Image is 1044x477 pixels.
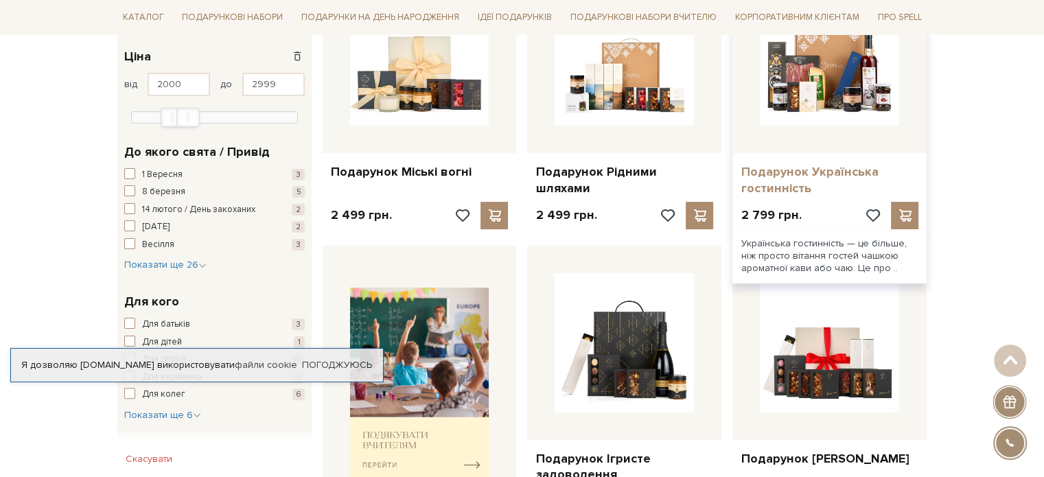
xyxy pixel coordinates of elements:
[142,185,185,199] span: 8 березня
[242,73,305,96] input: Ціна
[535,164,713,196] a: Подарунок Рідними шляхами
[124,388,305,402] button: Для колег 6
[117,7,170,28] a: Каталог
[296,7,465,28] a: Подарунки на День народження
[535,207,596,223] p: 2 499 грн.
[124,258,207,272] button: Показати ще 26
[124,203,305,217] button: 14 лютого / День закоханих 2
[124,143,270,161] span: До якого свята / Привід
[741,207,801,223] p: 2 799 грн.
[142,168,183,182] span: 1 Вересня
[142,220,170,234] span: [DATE]
[472,7,557,28] a: Ідеї подарунків
[11,359,383,371] div: Я дозволяю [DOMAIN_NAME] використовувати
[294,336,305,348] span: 1
[124,292,179,311] span: Для кого
[176,7,288,28] a: Подарункові набори
[161,108,184,127] div: Min
[292,204,305,216] span: 2
[148,73,210,96] input: Ціна
[741,164,918,196] a: Подарунок Українська гостинність
[235,359,297,371] a: файли cookie
[142,203,255,217] span: 14 лютого / День закоханих
[292,239,305,251] span: 3
[142,388,185,402] span: Для колег
[142,336,182,349] span: Для дітей
[292,318,305,330] span: 3
[292,169,305,181] span: 3
[124,220,305,234] button: [DATE] 2
[117,448,181,470] button: Скасувати
[124,168,305,182] button: 1 Вересня 3
[124,259,207,270] span: Показати ще 26
[124,238,305,252] button: Весілля 3
[124,318,305,331] button: Для батьків 3
[124,336,305,349] button: Для дітей 1
[730,7,865,28] a: Корпоративним клієнтам
[302,359,372,371] a: Погоджуюсь
[176,108,200,127] div: Max
[732,229,927,283] div: Українська гостинність — це більше, ніж просто вітання гостей чашкою ароматної кави або чаю. Це п...
[741,451,918,467] a: Подарунок [PERSON_NAME]
[872,7,927,28] a: Про Spell
[124,78,137,91] span: від
[565,5,722,29] a: Подарункові набори Вчителю
[292,371,305,383] span: 9
[124,185,305,199] button: 8 березня 5
[142,318,190,331] span: Для батьків
[292,388,305,400] span: 6
[142,238,174,252] span: Весілля
[292,186,305,198] span: 5
[292,221,305,233] span: 2
[331,164,509,180] a: Подарунок Міські вогні
[124,408,201,422] button: Показати ще 6
[124,409,201,421] span: Показати ще 6
[331,207,392,223] p: 2 499 грн.
[124,47,151,66] span: Ціна
[220,78,232,91] span: до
